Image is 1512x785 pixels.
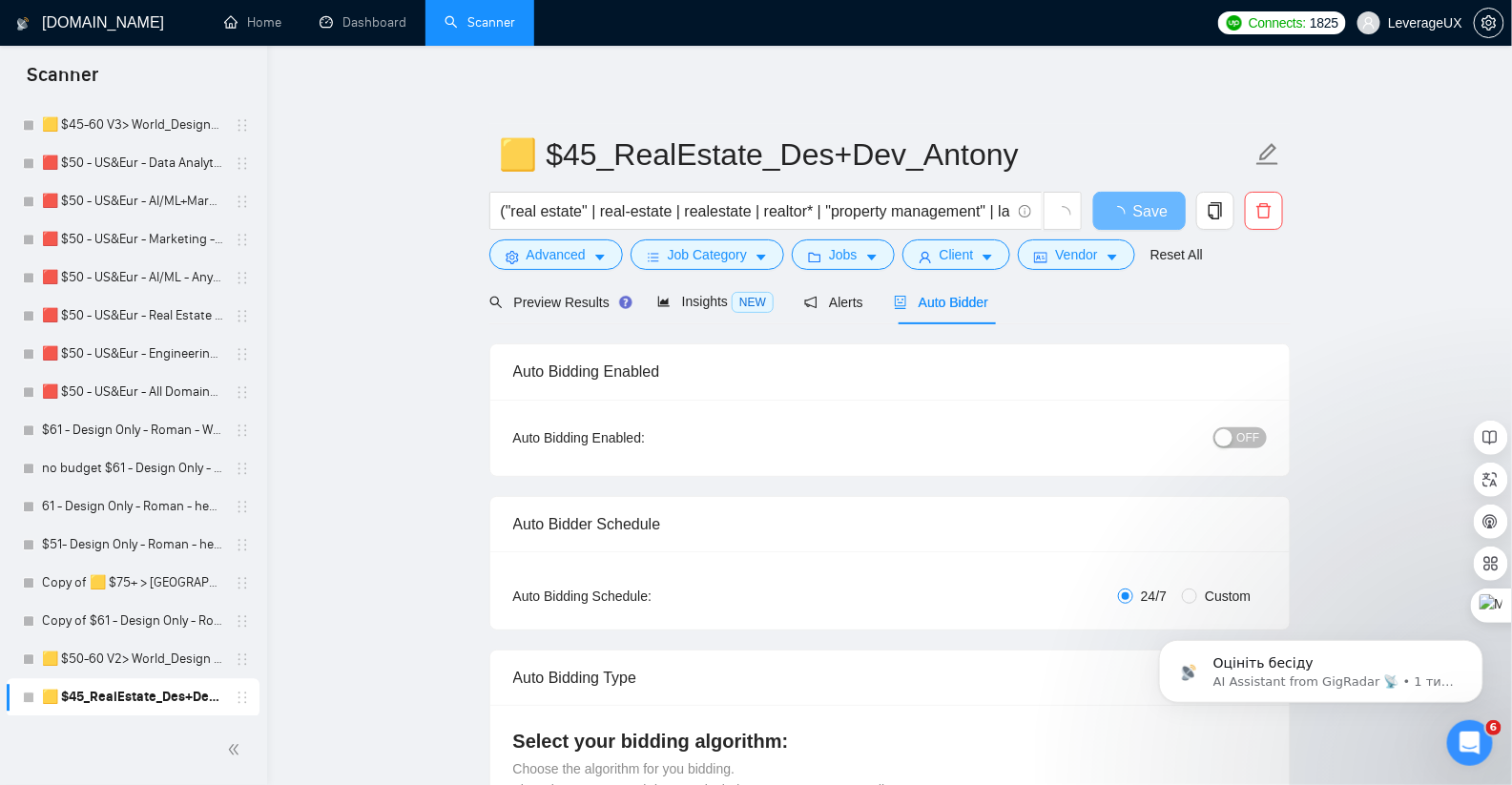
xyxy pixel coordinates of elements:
[894,296,907,309] span: robot
[792,239,895,270] button: folderJobscaret-down
[1237,427,1260,448] span: OFF
[235,575,250,590] span: holder
[42,106,223,144] a: 🟨 $45-60 V3> World_Design+Dev_Antony-Front-End_General
[657,294,774,309] span: Insights
[647,250,660,264] span: bars
[1255,142,1280,167] span: edit
[1447,720,1493,766] iframe: Intercom live chat
[657,295,671,308] span: area-chart
[919,250,932,264] span: user
[42,411,223,449] a: $61 - Design Only - Roman - Web Design
[804,296,818,309] span: notification
[1196,192,1234,230] button: copy
[42,297,223,335] a: 🟥 $50 - US&Eur - Real Estate - Any Biz - Any App
[1362,16,1376,30] span: user
[513,586,764,607] div: Auto Bidding Schedule:
[1018,239,1134,270] button: idcardVendorcaret-down
[513,651,1267,705] div: Auto Bidding Type
[235,651,250,667] span: holder
[235,613,250,629] span: holder
[668,244,747,265] span: Job Category
[42,526,223,564] a: $51- Design Only - Roman - health*
[42,564,223,602] a: Copy of 🟨 $75+ > [GEOGRAPHIC_DATA]+[GEOGRAPHIC_DATA] Only_Tony-UX/UI_General
[42,487,223,526] a: 61 - Design Only - Roman - health*
[940,244,974,265] span: Client
[829,244,858,265] span: Jobs
[501,199,1010,223] input: Search Freelance Jobs...
[1197,586,1258,607] span: Custom
[1019,205,1031,217] span: info-circle
[506,250,519,264] span: setting
[804,295,863,310] span: Alerts
[1150,244,1203,265] a: Reset All
[1106,250,1119,264] span: caret-down
[513,344,1267,399] div: Auto Bidding Enabled
[865,250,879,264] span: caret-down
[1130,600,1512,733] iframe: Intercom notifications повідомлення
[235,194,250,209] span: holder
[755,250,768,264] span: caret-down
[527,244,586,265] span: Advanced
[224,14,281,31] a: homeHome
[42,258,223,297] a: 🟥 $50 - US&Eur - AI/ML - Any Biz - Any App
[1246,202,1282,219] span: delete
[1133,586,1174,607] span: 24/7
[902,239,1011,270] button: userClientcaret-down
[894,295,988,310] span: Auto Bidder
[235,232,250,247] span: holder
[1055,244,1097,265] span: Vendor
[235,117,250,133] span: holder
[235,346,250,362] span: holder
[489,239,623,270] button: settingAdvancedcaret-down
[235,155,250,171] span: holder
[1486,720,1502,735] span: 6
[1054,206,1071,223] span: loading
[593,250,607,264] span: caret-down
[42,182,223,220] a: 🟥 $50 - US&Eur - AI/ML+Marketing - Any Biz - Any App
[1133,199,1168,223] span: Save
[42,602,223,640] a: Copy of $61 - Design Only - Roman - Web Design
[42,640,223,678] a: 🟨 $50-60 V2> World_Design Only_Roman-Web Design_General
[1474,8,1504,38] button: setting
[513,497,1267,551] div: Auto Bidder Schedule
[489,296,503,309] span: search
[42,373,223,411] a: 🟥 $50 - US&Eur - All Domains - Any Biz - Any App
[11,61,114,101] span: Scanner
[42,144,223,182] a: 🟥 $50 - US&Eur - Data Analytics - Any Biz - Any App
[235,461,250,476] span: holder
[42,449,223,487] a: no budget $61 - Design Only - Roman - Web Design 2
[235,690,250,705] span: holder
[42,335,223,373] a: 🟥 $50 - US&Eur - Engineering - Any Biz - Any App
[1245,192,1283,230] button: delete
[1034,250,1047,264] span: idcard
[1110,206,1133,221] span: loading
[631,239,784,270] button: barsJob Categorycaret-down
[235,499,250,514] span: holder
[1310,12,1338,33] span: 1825
[235,423,250,438] span: holder
[42,220,223,258] a: 🟥 $50 - US&Eur - Marketing - Any Biz - Any App
[227,740,246,759] span: double-left
[1197,202,1233,219] span: copy
[500,131,1252,178] input: Scanner name...
[235,384,250,400] span: holder
[1475,15,1503,31] span: setting
[1227,15,1242,31] img: upwork-logo.png
[1249,12,1306,33] span: Connects:
[235,270,250,285] span: holder
[617,294,634,311] div: Tooltip anchor
[981,250,994,264] span: caret-down
[489,295,627,310] span: Preview Results
[320,14,406,31] a: dashboardDashboard
[513,728,1267,754] h4: Select your bidding algorithm:
[513,427,764,448] div: Auto Bidding Enabled:
[445,14,515,31] a: searchScanner
[16,9,30,39] img: logo
[235,537,250,552] span: holder
[732,292,774,313] span: NEW
[42,678,223,716] a: 🟨 $45_RealEstate_Des+Dev_Antony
